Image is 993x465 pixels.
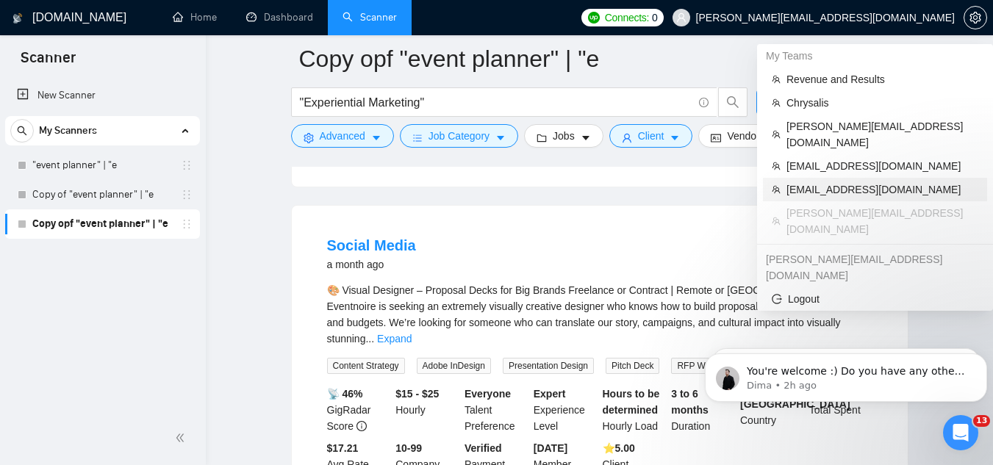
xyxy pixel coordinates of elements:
span: Adobe InDesign [417,358,491,374]
div: If there’s anything else I can assist you with, please don’t hesitate to let me know 🤓 [24,118,229,161]
span: bars [412,132,423,143]
div: Close [258,6,284,32]
span: Vendor [727,128,759,144]
span: Presentation Design [503,358,594,374]
span: logout [772,294,782,304]
div: a month ago [327,256,416,273]
b: [DATE] [534,442,567,454]
div: julia@spacesales.agency says… [12,181,282,225]
button: Emoji picker [46,353,58,364]
a: Copy opf "event planner" | "e [32,209,172,239]
b: ⭐️ 5.00 [603,442,635,454]
a: Expand [377,333,412,345]
a: searchScanner [343,11,397,24]
b: 3 to 6 months [671,388,709,416]
input: Search Freelance Jobs... [300,93,692,112]
a: "event planner" | "e [32,151,172,180]
span: folder [537,132,547,143]
span: [PERSON_NAME][EMAIL_ADDRESS][DOMAIN_NAME] [786,205,978,237]
span: idcard [711,132,721,143]
b: $17.21 [327,442,359,454]
button: settingAdvancedcaret-down [291,124,394,148]
span: caret-down [371,132,381,143]
button: search [718,87,748,117]
button: Start recording [93,353,105,364]
button: Home [230,6,258,34]
iframe: Intercom notifications message [699,322,993,425]
span: Chrysalis [786,95,978,111]
p: Active in the last 15m [71,18,176,33]
span: setting [964,12,986,24]
b: Expert [534,388,566,400]
a: Social Media [327,237,416,253]
div: Dima says… [12,245,282,367]
b: Hours to be determined [603,388,660,416]
button: userClientcaret-down [609,124,693,148]
span: Connects: [605,10,649,26]
div: ok, thank you so much! [137,181,282,213]
div: ok, thank you so much! [149,190,270,204]
div: You're welcome :) Do you have any other questions about the response you received, or do you need... [12,245,241,334]
span: RFP Writing [671,358,730,374]
div: Experience Level [531,386,600,434]
b: $15 - $25 [395,388,439,400]
span: [EMAIL_ADDRESS][DOMAIN_NAME] [786,181,978,198]
span: [EMAIL_ADDRESS][DOMAIN_NAME] [786,158,978,174]
span: My Scanners [39,116,97,145]
span: Logout [772,291,978,307]
span: Client [638,128,664,144]
iframe: Intercom live chat [943,415,978,450]
div: Dima says… [12,10,282,109]
span: Jobs [553,128,575,144]
span: info-circle [356,421,367,431]
span: team [772,217,781,226]
div: Dima says… [12,109,282,181]
span: team [772,75,781,84]
div: [DATE] [12,225,282,245]
button: folderJobscaret-down [524,124,603,148]
span: caret-down [670,132,680,143]
div: Duration [668,386,737,434]
a: New Scanner [17,81,188,110]
button: Gif picker [70,353,82,364]
button: setting [964,6,987,29]
span: team [772,162,781,170]
span: Pitch Deck [606,358,659,374]
span: Revenue and Results [786,71,978,87]
span: [PERSON_NAME][EMAIL_ADDRESS][DOMAIN_NAME] [786,118,978,151]
b: Everyone [465,388,511,400]
span: holder [181,189,193,201]
div: julia@spacesales.agency [757,248,993,287]
span: ... [365,333,374,345]
button: go back [10,6,37,34]
span: double-left [175,430,190,445]
span: team [772,185,781,194]
span: team [772,130,781,139]
span: Content Strategy [327,358,405,374]
div: If there’s anything else I can assist you with, please don’t hesitate to let me know 🤓 [12,109,241,170]
span: setting [304,132,314,143]
span: caret-down [581,132,591,143]
textarea: Message… [12,322,282,347]
button: Send a message… [252,347,276,370]
button: idcardVendorcaret-down [698,124,788,148]
a: homeHome [173,11,217,24]
li: My Scanners [5,116,200,239]
button: search [10,119,34,143]
button: Upload attachment [23,353,35,364]
img: upwork-logo.png [588,12,600,24]
span: Scanner [9,47,87,78]
span: user [622,132,632,143]
b: 10-99 [395,442,422,454]
span: Job Category [429,128,490,144]
div: My Teams [757,44,993,68]
span: team [772,98,781,107]
b: 📡 46% [327,388,363,400]
div: 🎨 Visual Designer – Proposal Decks for Big Brands Freelance or Contract | Remote or [GEOGRAPHIC_D... [327,282,872,347]
div: GigRadar Score [324,386,393,434]
div: Talent Preference [462,386,531,434]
